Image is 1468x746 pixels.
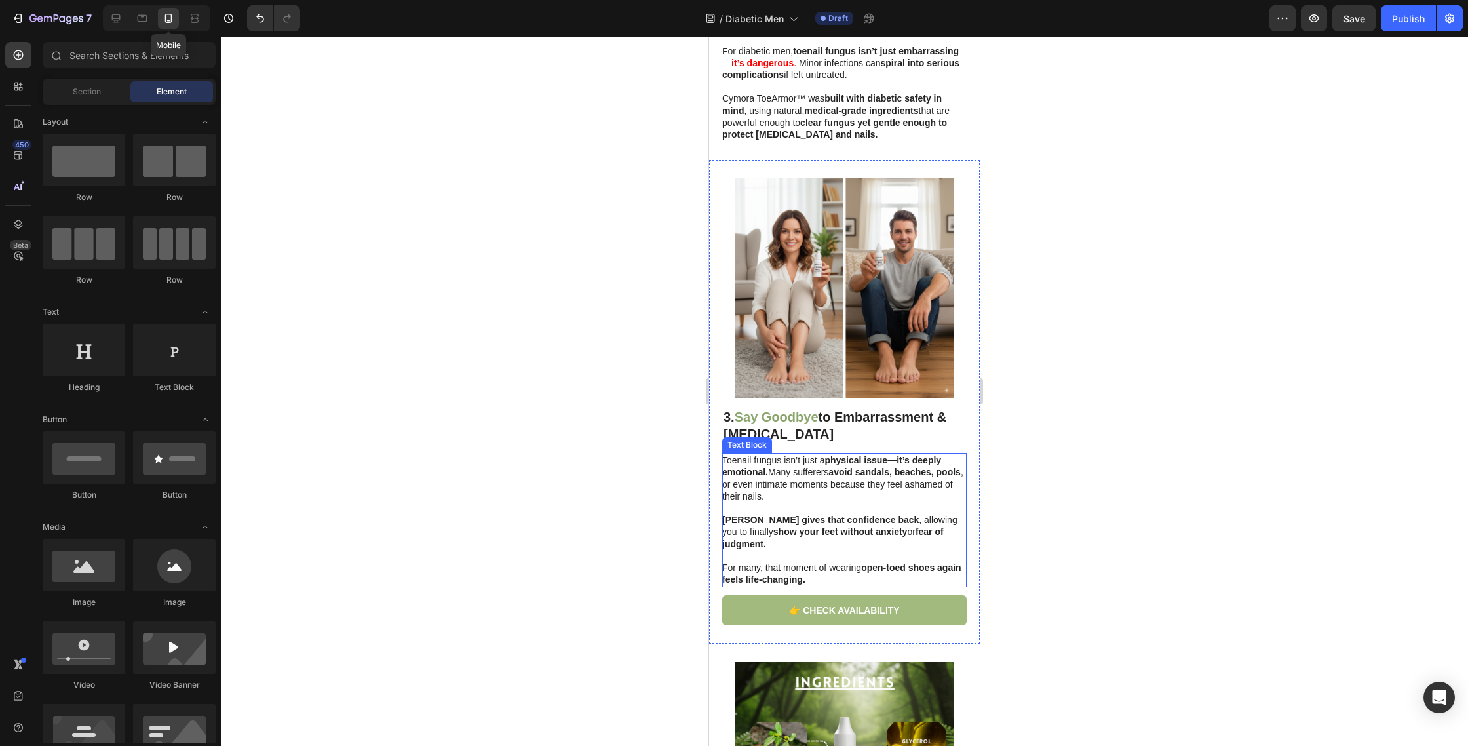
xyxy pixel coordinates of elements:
div: Beta [10,240,31,250]
button: Save [1332,5,1376,31]
div: Image [43,597,125,608]
div: Button [43,489,125,501]
div: Image [133,597,216,608]
div: Row [43,191,125,203]
button: 7 [5,5,98,31]
div: 450 [12,140,31,150]
p: 7 [86,10,92,26]
span: Text [43,306,59,318]
div: Text Block [133,382,216,393]
div: Video Banner [133,679,216,691]
div: Video [43,679,125,691]
span: Toggle open [195,409,216,430]
span: Button [43,414,67,425]
button: Publish [1381,5,1436,31]
div: Row [133,274,216,286]
span: Toggle open [195,111,216,132]
span: Media [43,521,66,533]
div: Row [133,191,216,203]
div: Heading [43,382,125,393]
span: Diabetic Men [725,12,784,26]
span: Toggle open [195,302,216,323]
input: Search Sections & Elements [43,42,216,68]
div: Button [133,489,216,501]
div: Row [43,274,125,286]
span: / [720,12,723,26]
div: Publish [1392,12,1425,26]
span: Toggle open [195,517,216,538]
span: Draft [828,12,848,24]
span: Element [157,86,187,98]
div: Undo/Redo [247,5,300,31]
div: Open Intercom Messenger [1423,682,1455,713]
span: Section [73,86,101,98]
iframe: Design area [709,37,980,746]
span: Save [1343,13,1365,24]
span: Layout [43,116,68,128]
